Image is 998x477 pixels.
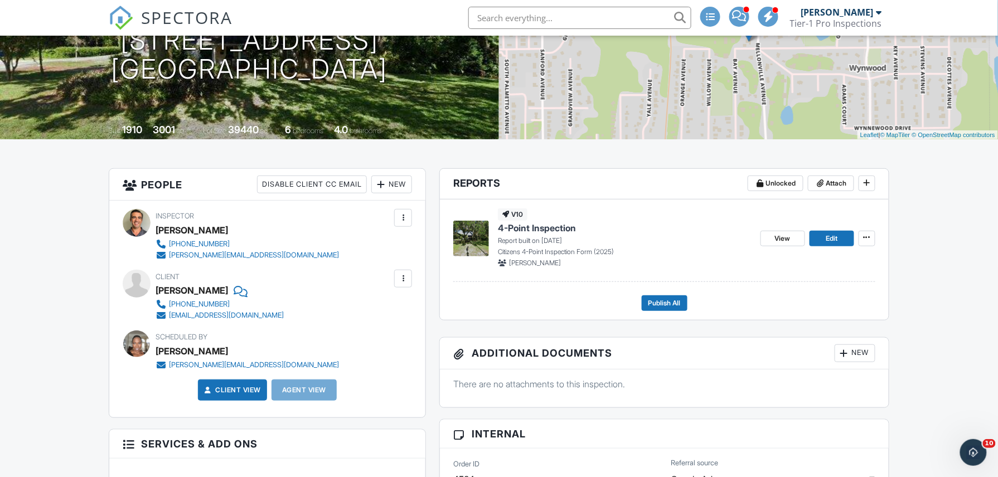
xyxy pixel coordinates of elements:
[960,439,987,466] iframe: Intercom live chat
[156,333,207,341] span: Scheduled By
[109,126,121,135] span: Built
[109,6,133,30] img: The Best Home Inspection Software - Spectora
[123,124,143,135] div: 1910
[169,361,339,369] div: [PERSON_NAME][EMAIL_ADDRESS][DOMAIN_NAME]
[169,240,230,249] div: [PHONE_NUMBER]
[285,124,292,135] div: 6
[141,6,232,29] span: SPECTORA
[229,124,259,135] div: 39440
[671,458,719,468] label: Referral source
[169,300,230,309] div: [PHONE_NUMBER]
[350,126,382,135] span: bathrooms
[835,344,875,362] div: New
[335,124,348,135] div: 4.0
[202,384,261,396] a: Client View
[153,124,176,135] div: 3001
[112,26,388,85] h1: [STREET_ADDRESS] [GEOGRAPHIC_DATA]
[169,311,284,320] div: [EMAIL_ADDRESS][DOMAIN_NAME]
[880,132,910,138] a: © MapTiler
[261,126,275,135] span: sq.ft.
[204,126,227,135] span: Lot Size
[257,176,367,193] div: Disable Client CC Email
[860,132,879,138] a: Leaflet
[440,338,889,369] h3: Additional Documents
[857,130,998,140] div: |
[453,378,875,390] p: There are no attachments to this inspection.
[156,272,180,281] span: Client
[169,251,339,260] div: [PERSON_NAME][EMAIL_ADDRESS][DOMAIN_NAME]
[109,169,425,201] h3: People
[156,359,339,371] a: [PERSON_NAME][EMAIL_ADDRESS][DOMAIN_NAME]
[109,430,425,459] h3: Services & Add ons
[801,7,874,18] div: [PERSON_NAME]
[109,15,232,38] a: SPECTORA
[468,7,691,29] input: Search everything...
[156,212,194,220] span: Inspector
[177,126,193,135] span: sq. ft.
[790,18,882,29] div: Tier-1 Pro Inspections
[156,222,228,238] div: [PERSON_NAME]
[156,282,228,299] div: [PERSON_NAME]
[293,126,324,135] span: bedrooms
[156,250,339,261] a: [PERSON_NAME][EMAIL_ADDRESS][DOMAIN_NAME]
[453,459,479,469] label: Order ID
[156,238,339,250] a: [PHONE_NUMBER]
[156,343,228,359] div: [PERSON_NAME]
[983,439,996,448] span: 10
[156,299,284,310] a: [PHONE_NUMBER]
[156,310,284,321] a: [EMAIL_ADDRESS][DOMAIN_NAME]
[912,132,995,138] a: © OpenStreetMap contributors
[371,176,412,193] div: New
[440,420,889,449] h3: Internal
